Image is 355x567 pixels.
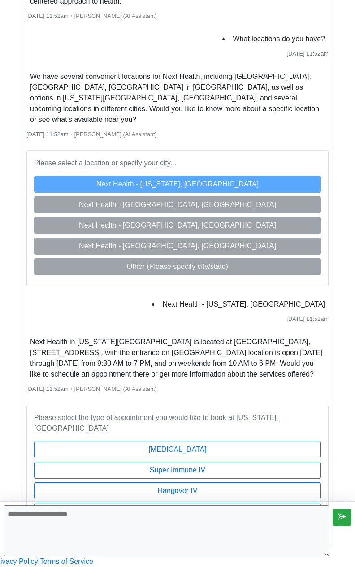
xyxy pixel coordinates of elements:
[286,50,329,57] span: [DATE] 11:52am
[34,412,321,434] p: Please select the type of appointment you would like to book at [US_STATE], [GEOGRAPHIC_DATA]
[34,196,321,213] button: Next Health - [GEOGRAPHIC_DATA], [GEOGRAPHIC_DATA]
[34,158,321,169] p: Please select a location or specify your city...
[34,238,321,255] button: Next Health - [GEOGRAPHIC_DATA], [GEOGRAPHIC_DATA]
[159,297,329,312] li: Next Health - [US_STATE], [GEOGRAPHIC_DATA]
[74,13,157,19] span: [PERSON_NAME] (AI Assistant)
[34,217,321,234] button: Next Health - [GEOGRAPHIC_DATA], [GEOGRAPHIC_DATA]
[26,13,157,19] small: ・
[26,131,157,138] small: ・
[74,131,157,138] span: [PERSON_NAME] (AI Assistant)
[26,69,329,127] li: We have several convenient locations for Next Health, including [GEOGRAPHIC_DATA], [GEOGRAPHIC_DA...
[74,385,157,392] span: [PERSON_NAME] (AI Assistant)
[26,13,69,19] span: [DATE] 11:52am
[229,32,329,46] li: What locations do you have?
[26,385,69,392] span: [DATE] 11:52am
[34,462,321,479] button: Super Immune IV
[286,316,329,322] span: [DATE] 11:52am
[34,441,321,458] button: [MEDICAL_DATA]
[26,131,69,138] span: [DATE] 11:52am
[34,176,321,193] button: Next Health - [US_STATE], [GEOGRAPHIC_DATA]
[34,258,321,275] button: Other (Please specify city/state)
[34,482,321,499] button: Hangover IV
[26,385,157,392] small: ・
[26,335,329,381] li: Next Health in [US_STATE][GEOGRAPHIC_DATA] is located at [GEOGRAPHIC_DATA], [STREET_ADDRESS], wit...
